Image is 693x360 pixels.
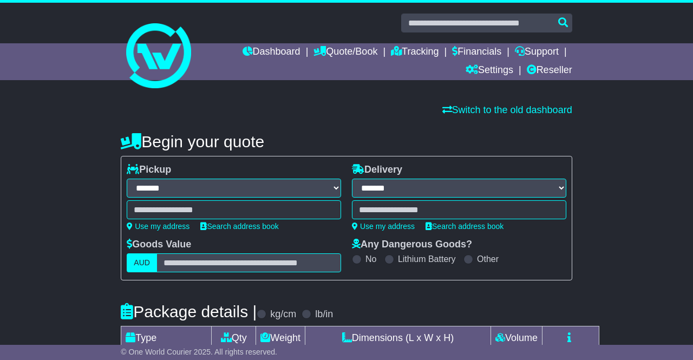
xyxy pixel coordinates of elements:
span: © One World Courier 2025. All rights reserved. [121,348,277,356]
h4: Package details | [121,303,257,320]
label: Other [477,254,499,264]
a: Reseller [527,62,572,80]
label: AUD [127,253,157,272]
a: Support [515,43,559,62]
td: Dimensions (L x W x H) [305,326,491,350]
label: No [365,254,376,264]
label: lb/in [315,309,333,320]
a: Quote/Book [313,43,377,62]
a: Search address book [426,222,504,231]
td: Volume [491,326,542,350]
label: Delivery [352,164,402,176]
a: Use my address [352,222,415,231]
h4: Begin your quote [121,133,572,150]
td: Type [121,326,212,350]
a: Tracking [391,43,439,62]
label: Any Dangerous Goods? [352,239,472,251]
a: Search address book [200,222,278,231]
label: Goods Value [127,239,191,251]
td: Weight [256,326,305,350]
label: Lithium Battery [398,254,456,264]
a: Settings [466,62,513,80]
a: Use my address [127,222,189,231]
td: Qty [212,326,256,350]
a: Financials [452,43,501,62]
a: Switch to the old dashboard [442,104,572,115]
label: kg/cm [270,309,296,320]
a: Dashboard [243,43,300,62]
label: Pickup [127,164,171,176]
